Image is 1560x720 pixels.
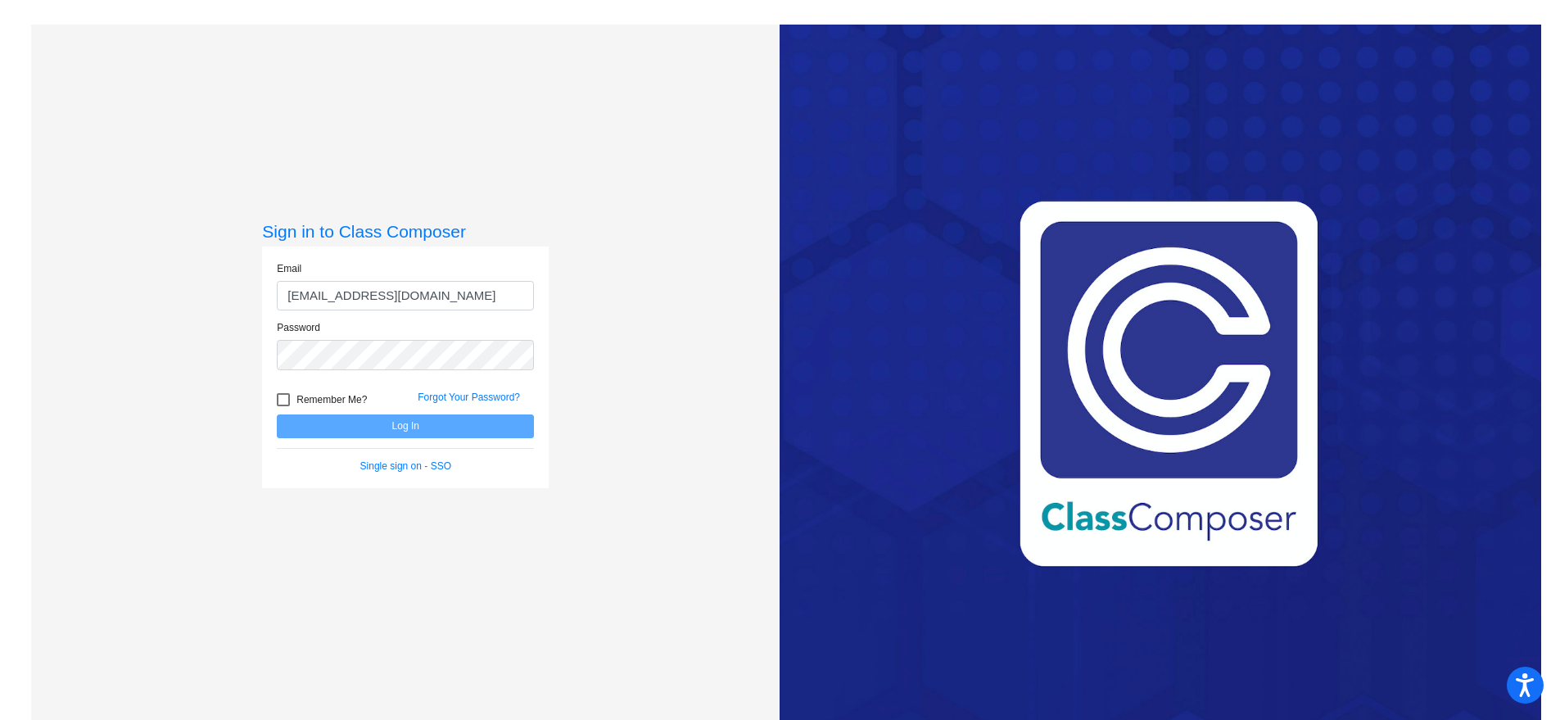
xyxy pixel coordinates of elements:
button: Log In [277,414,534,438]
a: Single sign on - SSO [360,460,451,472]
h3: Sign in to Class Composer [262,221,549,242]
a: Forgot Your Password? [418,392,520,403]
label: Email [277,261,301,276]
span: Remember Me? [296,390,367,410]
label: Password [277,320,320,335]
